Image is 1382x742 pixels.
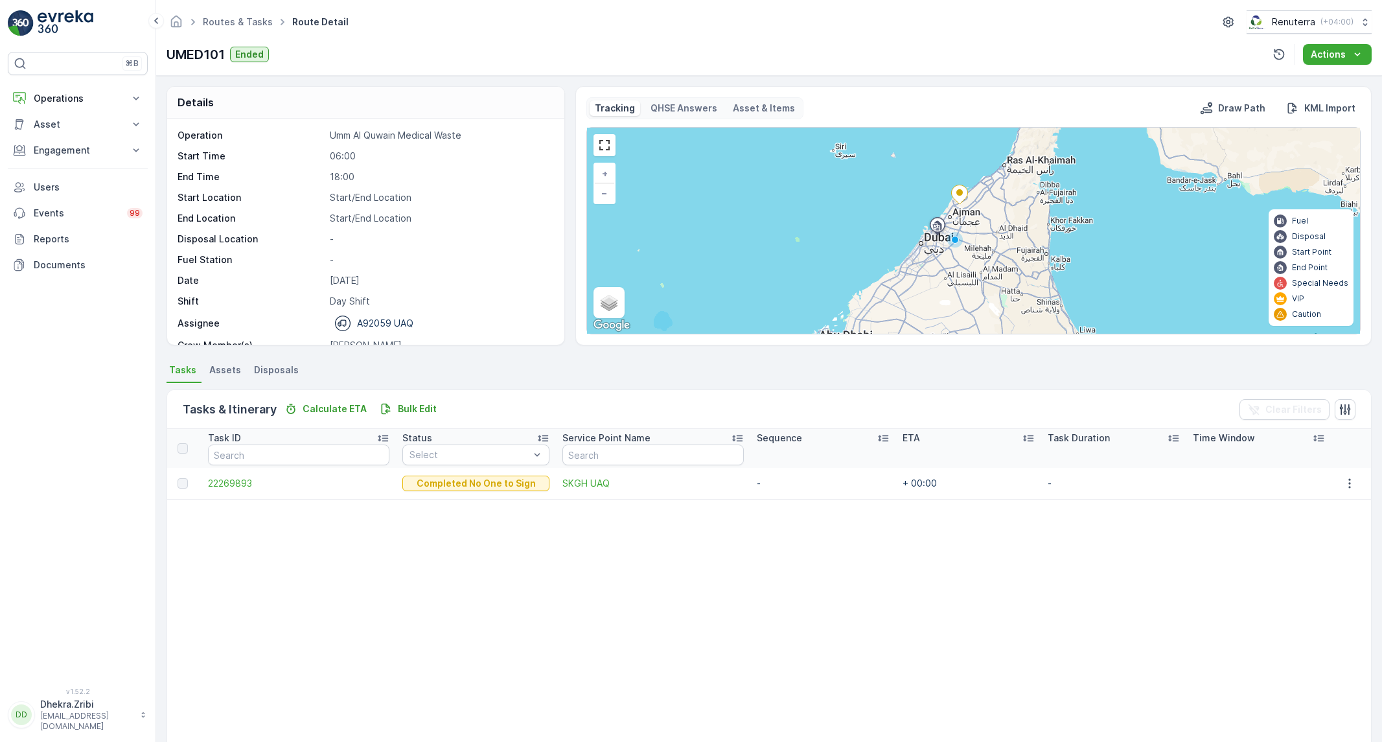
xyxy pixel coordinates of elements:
[208,432,241,445] p: Task ID
[1292,231,1326,242] p: Disposal
[562,445,744,465] input: Search
[330,129,551,142] p: Umm Al Quwain Medical Waste
[1292,247,1331,257] p: Start Point
[1292,294,1304,304] p: VIP
[178,317,220,330] p: Assignee
[330,253,551,266] p: -
[178,253,325,266] p: Fuel Station
[1304,102,1355,115] p: KML Import
[1048,432,1110,445] p: Task Duration
[757,432,802,445] p: Sequence
[178,478,188,489] div: Toggle Row Selected
[11,704,32,725] div: DD
[330,295,551,308] p: Day Shift
[590,317,633,334] img: Google
[402,476,549,491] button: Completed No One to Sign
[169,364,196,377] span: Tasks
[178,170,325,183] p: End Time
[398,402,437,415] p: Bulk Edit
[8,698,148,732] button: DDDhekra.Zribi[EMAIL_ADDRESS][DOMAIN_NAME]
[34,233,143,246] p: Reports
[590,317,633,334] a: Open this area in Google Maps (opens a new window)
[178,191,325,204] p: Start Location
[330,212,551,225] p: Start/End Location
[178,95,214,110] p: Details
[1041,468,1186,499] td: -
[330,150,551,163] p: 06:00
[203,16,273,27] a: Routes & Tasks
[733,102,795,115] p: Asset & Items
[34,207,119,220] p: Events
[330,191,551,204] p: Start/End Location
[178,129,325,142] p: Operation
[8,10,34,36] img: logo
[8,174,148,200] a: Users
[1195,100,1271,116] button: Draw Path
[602,168,608,179] span: +
[8,137,148,163] button: Engagement
[330,170,551,183] p: 18:00
[34,259,143,272] p: Documents
[595,164,614,183] a: Zoom In
[38,10,93,36] img: logo_light-DOdMpM7g.png
[8,252,148,278] a: Documents
[34,144,122,157] p: Engagement
[303,402,367,415] p: Calculate ETA
[1265,403,1322,416] p: Clear Filters
[750,468,895,499] td: -
[178,274,325,287] p: Date
[167,45,225,64] p: UMED101
[1247,15,1267,29] img: Screenshot_2024-07-26_at_13.33.01.png
[208,445,390,465] input: Search
[1292,278,1348,288] p: Special Needs
[209,364,241,377] span: Assets
[651,102,717,115] p: QHSE Answers
[562,477,744,490] a: SKGH UAQ
[254,364,299,377] span: Disposals
[1218,102,1265,115] p: Draw Path
[896,468,1041,499] td: + 00:00
[1281,100,1361,116] button: KML Import
[330,274,551,287] p: [DATE]
[40,698,133,711] p: Dhekra.Zribi
[178,295,325,308] p: Shift
[130,208,140,218] p: 99
[595,288,623,317] a: Layers
[178,233,325,246] p: Disposal Location
[417,477,536,490] p: Completed No One to Sign
[235,48,264,61] p: Ended
[330,339,551,352] p: [PERSON_NAME]
[178,339,325,352] p: Crew Member(s)
[1303,44,1372,65] button: Actions
[34,92,122,105] p: Operations
[402,432,432,445] p: Status
[903,432,920,445] p: ETA
[595,183,614,203] a: Zoom Out
[126,58,139,69] p: ⌘B
[208,477,390,490] span: 22269893
[34,181,143,194] p: Users
[595,135,614,155] a: View Fullscreen
[587,128,1360,334] div: 0
[357,317,413,330] p: A92059 UAQ
[1292,309,1321,319] p: Caution
[290,16,351,29] span: Route Detail
[601,187,608,198] span: −
[1320,17,1353,27] p: ( +04:00 )
[1247,10,1372,34] button: Renuterra(+04:00)
[8,226,148,252] a: Reports
[169,19,183,30] a: Homepage
[330,233,551,246] p: -
[1292,216,1308,226] p: Fuel
[183,400,277,419] p: Tasks & Itinerary
[1272,16,1315,29] p: Renuterra
[34,118,122,131] p: Asset
[1193,432,1255,445] p: Time Window
[40,711,133,732] p: [EMAIL_ADDRESS][DOMAIN_NAME]
[279,401,372,417] button: Calculate ETA
[178,212,325,225] p: End Location
[8,111,148,137] button: Asset
[8,86,148,111] button: Operations
[409,448,529,461] p: Select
